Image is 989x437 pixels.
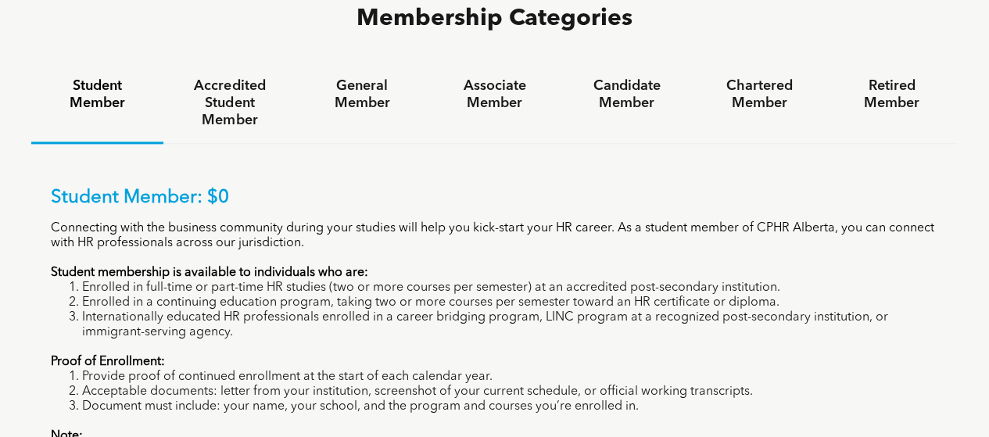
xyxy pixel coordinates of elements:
li: Internationally educated HR professionals enrolled in a career bridging program, LINC program at ... [82,310,938,340]
h4: Accredited Student Member [177,77,281,129]
li: Enrolled in a continuing education program, taking two or more courses per semester toward an HR ... [82,296,938,310]
h4: Associate Member [443,77,546,112]
li: Acceptable documents: letter from your institution, screenshot of your current schedule, or offic... [82,385,938,399]
li: Provide proof of continued enrollment at the start of each calendar year. [82,370,938,385]
strong: Student membership is available to individuals who are: [51,267,368,279]
h4: Candidate Member [575,77,679,112]
li: Document must include: your name, your school, and the program and courses you’re enrolled in. [82,399,938,414]
p: Student Member: $0 [51,187,938,210]
li: Enrolled in full-time or part-time HR studies (two or more courses per semester) at an accredited... [82,281,938,296]
h4: Retired Member [840,77,944,112]
h4: General Member [310,77,414,112]
h4: Chartered Member [707,77,811,112]
span: Membership Categories [357,7,632,30]
p: Connecting with the business community during your studies will help you kick-start your HR caree... [51,221,938,251]
h4: Student Member [45,77,149,112]
strong: Proof of Enrollment: [51,356,165,368]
